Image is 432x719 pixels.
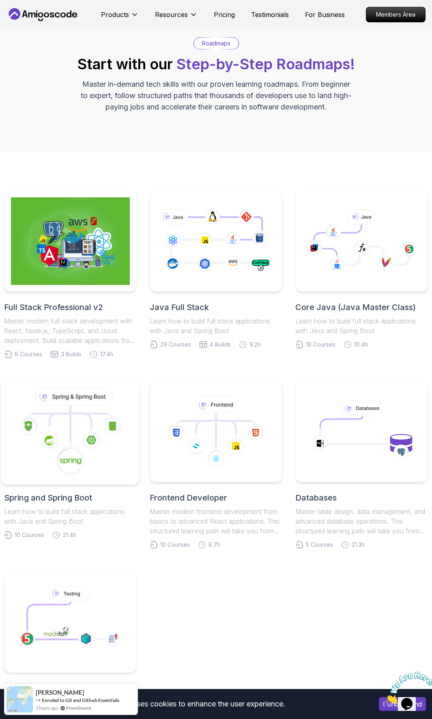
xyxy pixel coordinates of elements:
[100,350,113,358] span: 17.4h
[4,190,137,358] a: Full Stack Professional v2Full Stack Professional v2Master modern full-stack development with Rea...
[6,695,367,713] div: This website uses cookies to enhance the user experience.
[3,3,54,35] img: Chat attention grabber
[80,79,352,113] p: Master in-demand tech skills with our proven learning roadmaps. From beginner to expert, follow s...
[366,7,426,22] a: Members Area
[295,302,428,313] h2: Core Java (Java Master Class)
[101,10,139,26] button: Products
[15,350,42,358] span: 6 Courses
[160,541,190,549] span: 10 Courses
[6,686,33,713] img: provesource social proof notification image
[36,697,41,703] span: ->
[295,492,428,503] h2: Databases
[63,531,76,539] span: 21.4h
[306,340,335,349] span: 18 Courses
[4,683,137,694] h2: Software Testing
[150,190,282,349] a: Java Full StackLearn how to build full stack applications with Java and Spring Boot29 Courses4 Bu...
[15,531,44,539] span: 10 Courses
[295,381,428,549] a: DatabasesMaster table design, data management, and advanced database operations. This structured ...
[208,541,220,549] span: 8.7h
[4,507,137,526] p: Learn how to build full stack applications with Java and Spring Boot
[66,704,91,711] a: ProveSource
[366,7,425,22] p: Members Area
[101,10,129,19] p: Products
[295,507,428,536] p: Master table design, data management, and advanced database operations. This structured learning ...
[352,541,365,549] span: 21.3h
[214,10,235,19] a: Pricing
[306,541,333,549] span: 5 Courses
[4,316,137,345] p: Master modern full-stack development with React, Node.js, TypeScript, and cloud deployment. Build...
[249,340,261,349] span: 9.2h
[295,316,428,336] p: Learn how to build full stack applications with Java and Spring Boot
[150,507,282,536] p: Master modern frontend development from basics to advanced React applications. This structured le...
[11,197,130,285] img: Full Stack Professional v2
[354,340,368,349] span: 10.4h
[155,10,198,26] button: Resources
[36,689,84,696] span: [PERSON_NAME]
[61,350,82,358] span: 3 Builds
[77,56,355,72] h2: Start with our
[251,10,289,19] a: Testimonials
[382,668,432,707] iframe: chat widget
[305,10,345,19] a: For Business
[155,10,188,19] p: Resources
[42,697,119,703] a: Enroled to Git and Github Essentials
[210,340,231,349] span: 4 Builds
[160,340,191,349] span: 29 Courses
[4,302,137,313] h2: Full Stack Professional v2
[150,492,282,503] h2: Frontend Developer
[150,316,282,336] p: Learn how to build full stack applications with Java and Spring Boot
[150,302,282,313] h2: Java Full Stack
[4,492,137,503] h2: Spring and Spring Boot
[379,697,426,711] button: Accept cookies
[150,381,282,549] a: Frontend DeveloperMaster modern frontend development from basics to advanced React applications. ...
[202,39,230,47] p: Roadmaps
[36,704,58,711] span: 3 hours ago
[176,55,355,73] span: Step-by-Step Roadmaps!
[4,381,137,539] a: Spring and Spring BootLearn how to build full stack applications with Java and Spring Boot10 Cour...
[295,190,428,349] a: Core Java (Java Master Class)Learn how to build full stack applications with Java and Spring Boot...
